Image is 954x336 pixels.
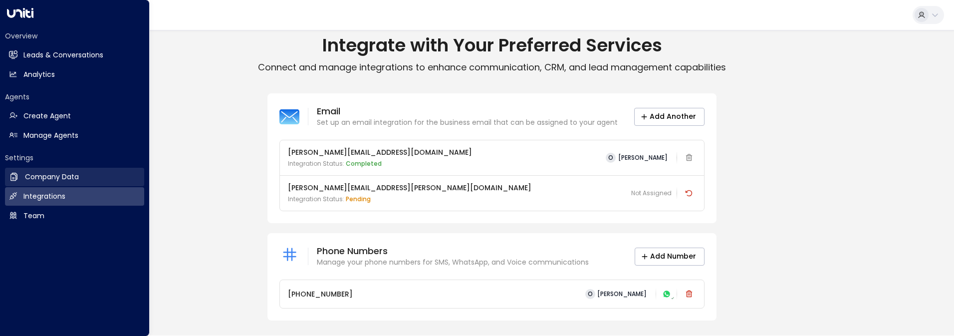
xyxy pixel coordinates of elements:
span: Not Assigned [631,189,672,198]
p: Integration Status: [288,195,531,204]
h2: Settings [5,153,144,163]
span: [PERSON_NAME] [597,291,647,298]
a: Analytics [5,65,144,84]
h2: Team [23,211,44,221]
span: O [606,153,616,163]
h2: Overview [5,31,144,41]
p: Email [317,105,618,117]
button: O[PERSON_NAME] [602,151,672,165]
h2: Integrations [23,191,65,202]
h1: Integrate with Your Preferred Services [30,34,954,56]
span: O [585,289,595,299]
h2: Leads & Conversations [23,50,103,60]
h2: Manage Agents [23,130,78,141]
p: [PHONE_NUMBER] [288,289,353,300]
div: WhatsApp (Active) [661,289,672,300]
a: Leads & Conversations [5,46,144,64]
span: Email integration cannot be deleted while linked to an active agent. Please deactivate the agent ... [682,151,696,165]
p: Manage your phone numbers for SMS, WhatsApp, and Voice communications [317,257,589,268]
h2: Agents [5,92,144,102]
p: Set up an email integration for the business email that can be assigned to your agent [317,117,618,128]
h2: Create Agent [23,111,71,121]
a: Company Data [5,168,144,186]
a: Manage Agents [5,126,144,145]
p: [PERSON_NAME][EMAIL_ADDRESS][DOMAIN_NAME] [288,147,472,158]
p: [PERSON_NAME][EMAIL_ADDRESS][PERSON_NAME][DOMAIN_NAME] [288,183,531,193]
p: Connect and manage integrations to enhance communication, CRM, and lead management capabilities [30,61,954,73]
button: Delete phone number [682,287,696,301]
span: Completed [346,159,382,168]
button: Add Number [635,248,705,266]
h2: Company Data [25,172,79,182]
h2: Analytics [23,69,55,80]
a: Team [5,207,144,225]
a: Integrations [5,187,144,206]
p: Integration Status: [288,159,472,168]
button: Add Another [634,108,705,126]
span: [PERSON_NAME] [618,154,668,161]
a: Create Agent [5,107,144,125]
button: O[PERSON_NAME] [581,287,651,301]
span: pending [346,195,371,203]
p: Phone Numbers [317,245,589,257]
